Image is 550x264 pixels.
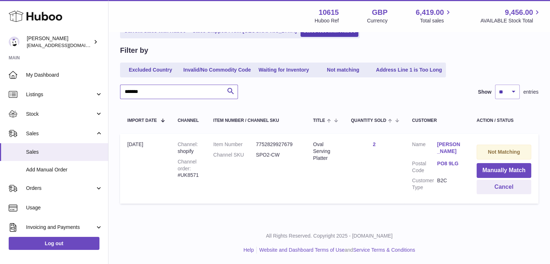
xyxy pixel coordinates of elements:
p: All Rights Reserved. Copyright 2025 - [DOMAIN_NAME] [114,233,544,239]
span: 9,456.00 [505,8,533,17]
span: Usage [26,204,103,211]
a: 2 [373,141,376,147]
strong: GBP [372,8,387,17]
div: Oval Serving Platter [313,141,337,162]
dt: Postal Code [412,160,437,174]
span: Title [313,118,325,123]
span: Invoicing and Payments [26,224,95,231]
h2: Filter by [120,46,148,55]
span: Total sales [420,17,452,24]
a: 9,456.00 AVAILABLE Stock Total [480,8,541,24]
dt: Item Number [213,141,256,148]
div: Customer [412,118,462,123]
span: [EMAIL_ADDRESS][DOMAIN_NAME] [27,42,106,48]
span: Stock [26,111,95,118]
a: 6,419.00 Total sales [416,8,452,24]
strong: 10615 [319,8,339,17]
button: Manually Match [477,163,531,178]
strong: Not Matching [488,149,520,155]
a: Help [243,247,254,253]
div: Item Number / Channel SKU [213,118,299,123]
span: Sales [26,149,103,156]
span: Import date [127,118,157,123]
div: #UK8571 [178,158,199,179]
strong: Channel [178,141,198,147]
span: Add Manual Order [26,166,103,173]
a: PO8 9LG [437,160,462,167]
a: Not matching [314,64,372,76]
img: fulfillment@fable.com [9,37,20,47]
dd: SPO2-CW [256,152,299,158]
span: 6,419.00 [416,8,444,17]
div: shopify [178,141,199,155]
span: Quantity Sold [351,118,386,123]
a: Address Line 1 is Too Long [374,64,445,76]
a: [PERSON_NAME] [437,141,462,155]
dt: Customer Type [412,177,437,191]
span: Orders [26,185,95,192]
a: Service Terms & Conditions [353,247,415,253]
div: [PERSON_NAME] [27,35,92,49]
span: My Dashboard [26,72,103,78]
strong: Channel order [178,159,196,171]
a: Waiting for Inventory [255,64,313,76]
div: Action / Status [477,118,531,123]
div: Huboo Ref [315,17,339,24]
a: Website and Dashboard Terms of Use [259,247,345,253]
dd: 7752829927679 [256,141,299,148]
label: Show [478,89,491,95]
button: Cancel [477,180,531,195]
span: Listings [26,91,95,98]
span: entries [523,89,538,95]
div: Currency [367,17,388,24]
td: [DATE] [120,134,170,204]
dd: B2C [437,177,462,191]
span: Sales [26,130,95,137]
a: Log out [9,237,99,250]
dt: Channel SKU [213,152,256,158]
li: and [257,247,415,254]
dt: Name [412,141,437,157]
div: Channel [178,118,199,123]
a: Invalid/No Commodity Code [181,64,253,76]
a: Excluded Country [121,64,179,76]
span: AVAILABLE Stock Total [480,17,541,24]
